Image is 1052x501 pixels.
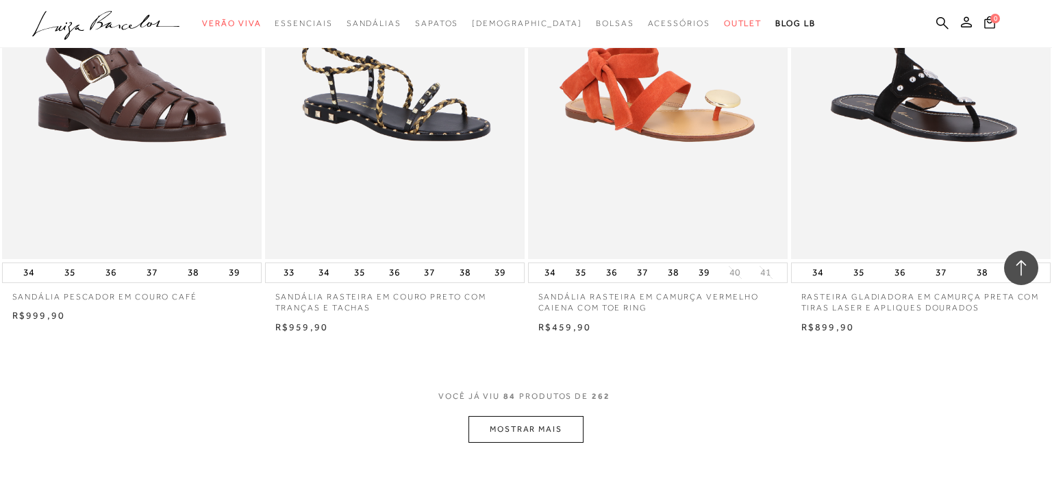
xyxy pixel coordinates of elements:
button: 39 [225,263,244,282]
button: 34 [808,263,827,282]
a: categoryNavScreenReaderText [648,11,710,36]
a: BLOG LB [775,11,815,36]
button: 33 [279,263,299,282]
button: 35 [849,263,868,282]
button: 37 [931,263,951,282]
button: 34 [314,263,334,282]
button: 37 [142,263,162,282]
span: Bolsas [596,19,634,28]
a: SANDÁLIA RASTEIRA EM CAMURÇA VERMELHO CAIENA COM TOE RING [528,283,788,315]
span: Essenciais [275,19,332,28]
button: 0 [980,15,999,34]
button: 36 [602,263,621,282]
span: [DEMOGRAPHIC_DATA] [472,19,582,28]
button: 38 [455,263,475,282]
span: Sapatos [415,19,458,28]
button: 38 [184,263,203,282]
a: categoryNavScreenReaderText [596,11,634,36]
button: 38 [973,263,992,282]
button: 37 [420,263,439,282]
button: 35 [571,263,590,282]
span: R$459,90 [538,321,592,332]
span: Acessórios [648,19,710,28]
button: 39 [490,263,510,282]
button: 36 [385,263,404,282]
span: BLOG LB [775,19,815,28]
a: categoryNavScreenReaderText [347,11,401,36]
span: R$959,90 [275,321,329,332]
a: categoryNavScreenReaderText [415,11,458,36]
span: Verão Viva [202,19,261,28]
span: PRODUTOS DE [519,391,588,402]
a: categoryNavScreenReaderText [202,11,261,36]
button: 35 [350,263,369,282]
span: 262 [592,391,610,416]
button: 35 [60,263,79,282]
a: RASTEIRA GLADIADORA EM CAMURÇA PRETA COM TIRAS LASER E APLIQUES DOURADOS [791,283,1051,315]
span: 84 [503,391,516,416]
span: 0 [990,14,1000,23]
button: 41 [756,266,775,279]
span: Sandálias [347,19,401,28]
button: 34 [540,263,560,282]
span: Outlet [724,19,762,28]
a: SANDÁLIA RASTEIRA EM COURO PRETO COM TRANÇAS E TACHAS [265,283,525,315]
button: 36 [890,263,910,282]
span: R$899,90 [801,321,855,332]
span: VOCê JÁ VIU [438,391,500,402]
button: 37 [633,263,652,282]
button: MOSTRAR MAIS [468,416,584,443]
button: 34 [19,263,38,282]
a: categoryNavScreenReaderText [724,11,762,36]
button: 36 [101,263,121,282]
a: categoryNavScreenReaderText [275,11,332,36]
span: R$999,90 [12,310,66,321]
button: 39 [694,263,714,282]
button: 40 [725,266,744,279]
button: 38 [664,263,683,282]
a: SANDÁLIA PESCADOR EM COURO CAFÉ [2,283,262,303]
a: noSubCategoriesText [472,11,582,36]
